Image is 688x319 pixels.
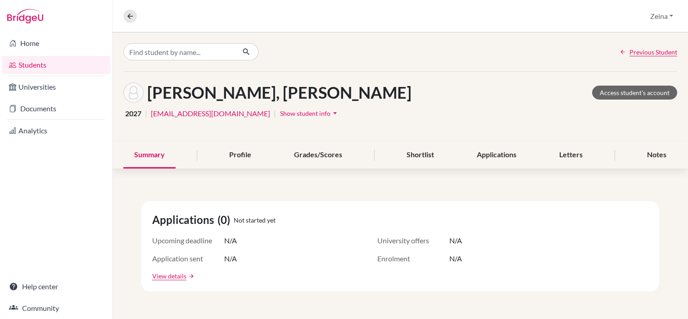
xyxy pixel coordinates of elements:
[123,82,144,103] img: Benyamin Ziarini's avatar
[123,43,235,60] input: Find student by name...
[396,142,445,169] div: Shortlist
[218,142,262,169] div: Profile
[449,253,462,264] span: N/A
[449,235,462,246] span: N/A
[2,78,110,96] a: Universities
[217,212,234,228] span: (0)
[125,108,141,119] span: 2027
[646,8,677,25] button: Zeina
[2,34,110,52] a: Home
[123,142,176,169] div: Summary
[466,142,527,169] div: Applications
[274,108,276,119] span: |
[629,47,677,57] span: Previous Student
[234,215,276,225] span: Not started yet
[152,253,224,264] span: Application sent
[147,83,412,102] h1: [PERSON_NAME], [PERSON_NAME]
[186,273,195,279] a: arrow_forward
[152,212,217,228] span: Applications
[152,235,224,246] span: Upcoming deadline
[2,299,110,317] a: Community
[152,271,186,281] a: View details
[151,108,270,119] a: [EMAIL_ADDRESS][DOMAIN_NAME]
[283,142,353,169] div: Grades/Scores
[330,109,339,118] i: arrow_drop_down
[548,142,593,169] div: Letters
[224,235,237,246] span: N/A
[2,56,110,74] a: Students
[377,235,449,246] span: University offers
[7,9,43,23] img: Bridge-U
[2,122,110,140] a: Analytics
[592,86,677,100] a: Access student's account
[636,142,677,169] div: Notes
[2,278,110,296] a: Help center
[377,253,449,264] span: Enrolment
[280,109,330,117] span: Show student info
[2,100,110,118] a: Documents
[620,47,677,57] a: Previous Student
[280,106,340,120] button: Show student infoarrow_drop_down
[145,108,147,119] span: |
[224,253,237,264] span: N/A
